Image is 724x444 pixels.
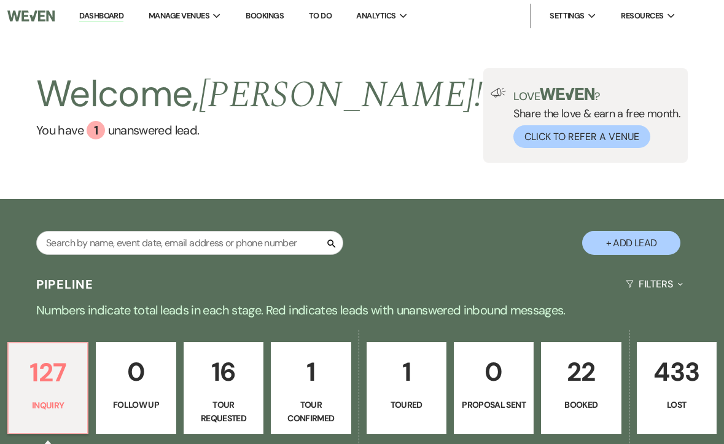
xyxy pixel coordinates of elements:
p: 1 [279,351,343,392]
span: Resources [621,10,663,22]
img: weven-logo-green.svg [540,88,594,100]
a: 0Proposal Sent [454,342,534,434]
button: Click to Refer a Venue [513,125,650,148]
p: Tour Requested [192,398,255,426]
img: Weven Logo [7,3,55,29]
a: 1Toured [367,342,446,434]
p: 127 [16,352,80,393]
a: Bookings [246,10,284,21]
span: Analytics [356,10,395,22]
p: 0 [462,351,526,392]
button: Filters [621,268,688,300]
a: 22Booked [541,342,621,434]
div: Share the love & earn a free month. [506,88,680,148]
a: 127Inquiry [7,342,88,434]
a: To Do [309,10,332,21]
a: You have 1 unanswered lead. [36,121,483,139]
img: loud-speaker-illustration.svg [491,88,506,98]
p: Tour Confirmed [279,398,343,426]
p: Follow Up [104,398,168,411]
button: + Add Lead [582,231,680,255]
span: Manage Venues [149,10,209,22]
p: Toured [375,398,438,411]
p: 16 [192,351,255,392]
a: 16Tour Requested [184,342,263,434]
input: Search by name, event date, email address or phone number [36,231,343,255]
div: 1 [87,121,105,139]
p: 433 [645,351,709,392]
p: Love ? [513,88,680,102]
p: 22 [549,351,613,392]
h2: Welcome, [36,68,483,121]
p: 0 [104,351,168,392]
span: [PERSON_NAME] ! [199,67,483,123]
a: Dashboard [79,10,123,22]
a: 0Follow Up [96,342,176,434]
span: Settings [550,10,585,22]
p: Inquiry [16,399,80,412]
h3: Pipeline [36,276,94,293]
p: Proposal Sent [462,398,526,411]
a: 1Tour Confirmed [271,342,351,434]
p: Booked [549,398,613,411]
a: 433Lost [637,342,717,434]
p: 1 [375,351,438,392]
p: Lost [645,398,709,411]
